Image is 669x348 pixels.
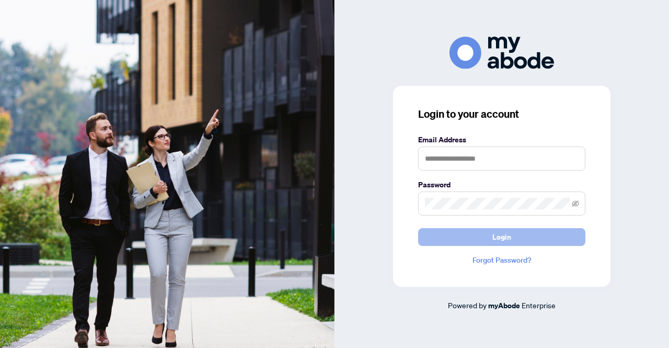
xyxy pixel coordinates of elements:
button: Login [418,228,585,246]
img: ma-logo [449,37,554,69]
a: Forgot Password? [418,254,585,266]
span: Powered by [448,300,487,310]
label: Email Address [418,134,585,145]
label: Password [418,179,585,190]
span: eye-invisible [572,200,579,207]
span: Login [492,229,511,245]
a: myAbode [488,300,520,311]
span: Enterprise [522,300,556,310]
h3: Login to your account [418,107,585,121]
